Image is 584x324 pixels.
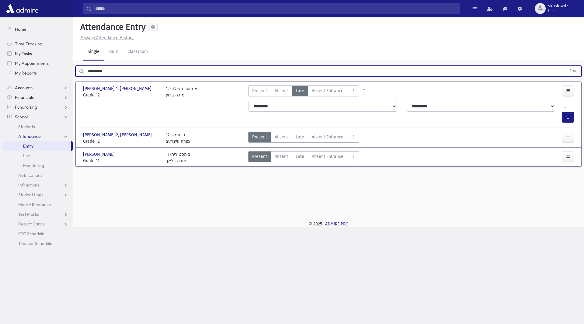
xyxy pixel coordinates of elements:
[166,151,190,164] div: 11-ב הסטוריה מורה בלאך
[2,161,73,170] a: Monitoring
[15,41,42,47] span: Time Tracking
[2,239,73,248] a: Teacher Schedule
[2,68,73,78] a: My Reports
[18,182,39,188] span: Infractions
[18,231,44,236] span: PTC Schedule
[2,200,73,209] a: Meal Attendance
[15,95,34,100] span: Financials
[2,83,73,92] a: Accounts
[275,153,288,160] span: Absent
[18,211,39,217] span: Test Marks
[248,151,359,164] div: AttTypes
[166,85,197,98] div: 12-א באור תפילה מורה ברוין
[2,58,73,68] a: My Appointments
[83,138,160,145] span: Grade 12
[166,132,190,145] div: 12-ב חומש מורה וויינרעב
[123,44,153,61] a: Classroom
[23,153,30,159] span: List
[548,9,568,13] span: User
[18,172,42,178] span: Notifications
[2,209,73,219] a: Test Marks
[2,151,73,161] a: List
[83,44,104,61] a: Single
[548,4,568,9] span: skoslowitz
[2,219,73,229] a: Report Cards
[248,132,359,145] div: AttTypes
[15,26,26,32] span: Home
[252,153,267,160] span: Present
[15,104,37,110] span: Fundraising
[2,24,73,34] a: Home
[296,88,304,94] span: Late
[15,85,33,90] span: Accounts
[2,190,73,200] a: Student Logs
[2,112,73,122] a: School
[23,143,33,149] span: Entry
[2,92,73,102] a: Financials
[248,85,359,98] div: AttTypes
[15,70,37,76] span: My Reports
[566,66,581,76] button: Find
[83,85,153,92] span: [PERSON_NAME] 1, [PERSON_NAME]
[2,49,73,58] a: My Tasks
[104,44,123,61] a: Bulk
[92,3,460,14] input: Search
[78,35,134,40] a: Missing Attendance History
[78,22,146,32] h5: Attendance Entry
[80,35,134,40] u: Missing Attendance History
[18,124,35,129] span: Students
[312,88,343,94] span: Absent Entrance
[83,132,153,138] span: [PERSON_NAME] 2, [PERSON_NAME]
[15,61,49,66] span: My Appointments
[83,158,160,164] span: Grade 11
[15,114,28,120] span: School
[2,102,73,112] a: Fundraising
[2,131,73,141] a: Attendance
[312,134,343,140] span: Absent Entrance
[18,134,41,139] span: Attendance
[18,202,51,207] span: Meal Attendance
[23,163,44,168] span: Monitoring
[2,39,73,49] a: Time Tracking
[83,151,116,158] span: [PERSON_NAME]
[15,51,32,56] span: My Tasks
[312,153,343,160] span: Absent Entrance
[83,221,574,227] div: © 2025 -
[325,221,349,227] a: ADMIRE PRO
[296,153,304,160] span: Late
[2,141,71,151] a: Entry
[2,229,73,239] a: PTC Schedule
[5,2,40,15] img: AdmirePro
[252,134,267,140] span: Present
[2,122,73,131] a: Students
[83,92,160,98] span: Grade 12
[252,88,267,94] span: Present
[18,221,44,227] span: Report Cards
[18,192,43,197] span: Student Logs
[2,180,73,190] a: Infractions
[18,241,52,246] span: Teacher Schedule
[296,134,304,140] span: Late
[275,88,288,94] span: Absent
[2,170,73,180] a: Notifications
[275,134,288,140] span: Absent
